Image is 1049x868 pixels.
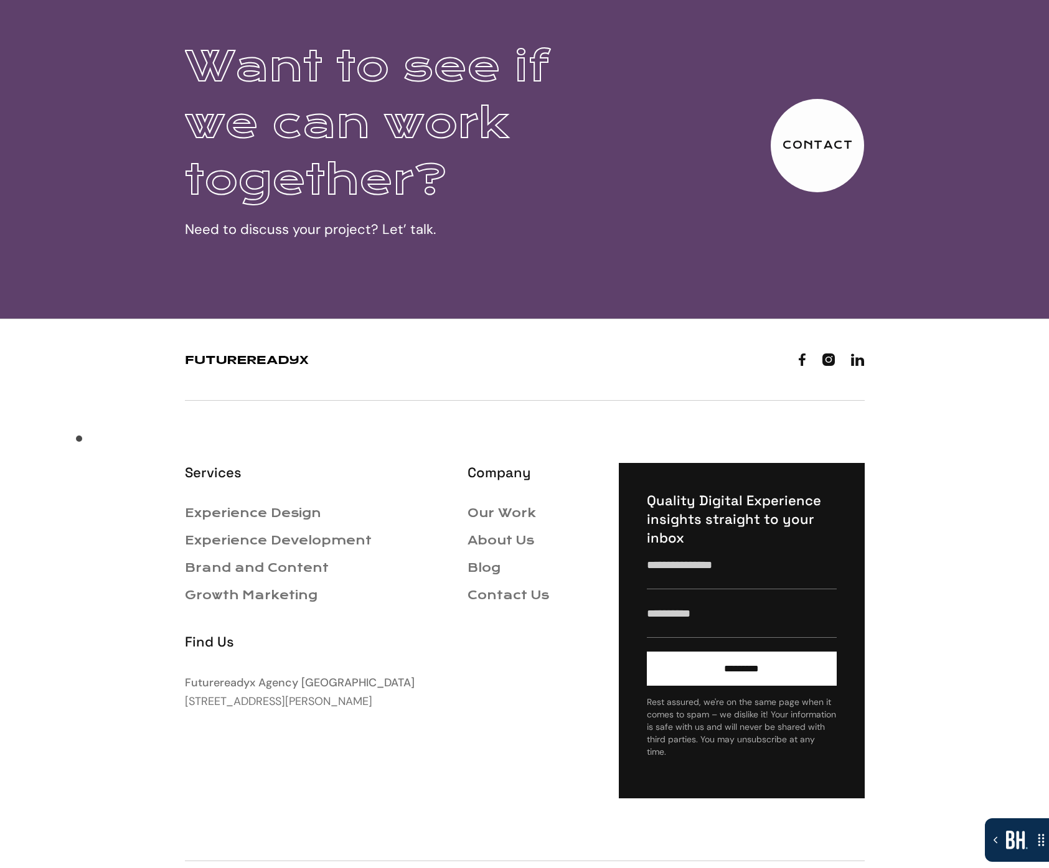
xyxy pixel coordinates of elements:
h4: Services [185,463,448,482]
p: Rest assured, we're on the same page when it comes to spam – we dislike it! Your information is s... [647,696,836,758]
a: Growth Marketing [185,588,318,602]
a: Contact [771,99,864,192]
a: Futurereadyx Agency [GEOGRAPHIC_DATA][STREET_ADDRESS][PERSON_NAME] [185,675,415,709]
h4: Quality Digital Experience insights straight to your inbox [647,491,836,547]
h2: Want to see if we can work together? [185,38,567,208]
form: Email Subscription [647,554,836,758]
p: Need to discuss your project? Let’ talk. [185,218,567,241]
strong: Futurereadyx Agency [GEOGRAPHIC_DATA] [185,675,415,690]
a:  [799,350,806,369]
a: Blog [468,561,501,575]
h4: Company [468,463,599,482]
a: Experience Development [185,533,372,548]
div: Contact [783,140,854,151]
a: Our Work [468,506,536,520]
a:  [822,350,835,369]
a: Brand and Content [185,561,329,575]
a: Contact Us [468,588,549,602]
a:  [851,350,865,369]
a: Experience Design [185,506,321,520]
h4: Find Us [185,632,448,651]
a: About Us [468,533,534,548]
